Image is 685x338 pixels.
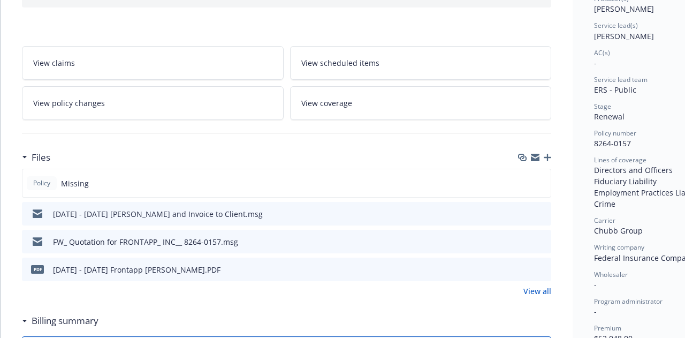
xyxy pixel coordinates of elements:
span: Stage [594,102,611,111]
div: [DATE] - [DATE] Frontapp [PERSON_NAME].PDF [53,264,220,275]
span: Premium [594,324,621,333]
span: [PERSON_NAME] [594,4,654,14]
span: Writing company [594,243,644,252]
a: View policy changes [22,86,284,120]
span: - [594,58,597,68]
h3: Files [32,151,50,164]
button: download file [520,236,529,247]
span: Service lead team [594,75,648,84]
span: ERS - Public [594,85,636,95]
span: View coverage [301,97,352,109]
div: Billing summary [22,314,98,328]
span: Missing [61,178,89,189]
span: Policy [31,178,52,188]
a: View scheduled items [290,46,552,80]
button: download file [520,208,529,220]
a: View all [523,286,551,297]
span: Chubb Group [594,226,643,236]
button: preview file [537,208,547,220]
span: [PERSON_NAME] [594,31,654,41]
a: View claims [22,46,284,80]
div: [DATE] - [DATE] [PERSON_NAME] and Invoice to Client.msg [53,208,263,220]
a: View coverage [290,86,552,120]
button: preview file [537,236,547,247]
button: download file [520,264,529,275]
span: - [594,280,597,290]
span: Renewal [594,111,625,122]
span: - [594,306,597,317]
div: FW_ Quotation for FRONTAPP_ INC__ 8264-0157.msg [53,236,238,247]
span: 8264-0157 [594,138,631,148]
span: View scheduled items [301,57,379,69]
button: preview file [537,264,547,275]
span: Service lead(s) [594,21,638,30]
span: Policy number [594,129,636,138]
div: Files [22,151,50,164]
span: PDF [31,265,44,273]
span: Program administrator [594,297,663,306]
h3: Billing summary [32,314,98,328]
span: View claims [33,57,75,69]
span: View policy changes [33,97,105,109]
span: Carrier [594,216,615,225]
span: Lines of coverage [594,155,646,164]
span: Wholesaler [594,270,628,279]
span: AC(s) [594,48,610,57]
